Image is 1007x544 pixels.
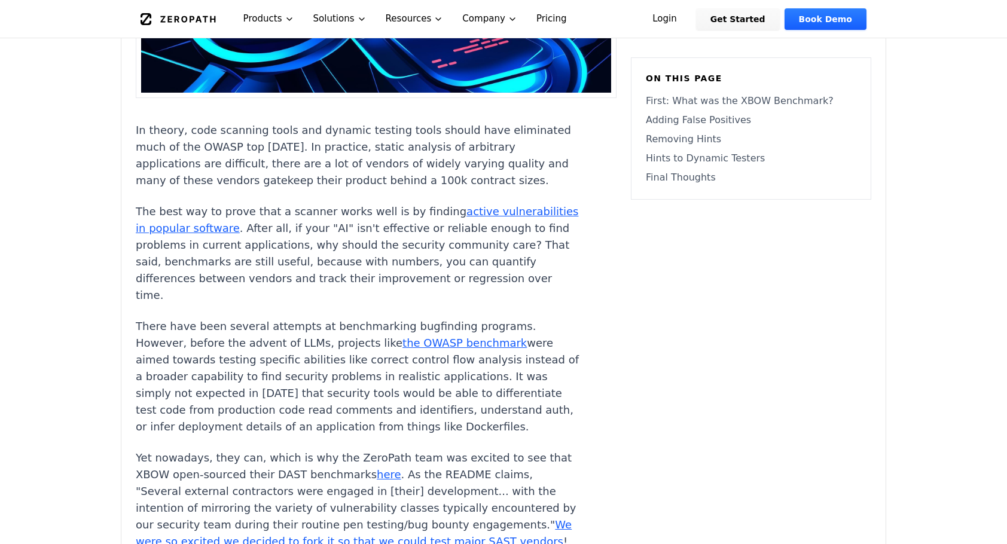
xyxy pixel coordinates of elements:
a: Get Started [696,8,780,30]
a: Book Demo [785,8,866,30]
a: Final Thoughts [646,170,856,185]
p: The best way to prove that a scanner works well is by finding . After all, if your "AI" isn't eff... [136,203,581,304]
h6: On this page [646,72,856,84]
a: the OWASP benchmark [402,337,527,349]
a: Adding False Positives [646,113,856,127]
p: There have been several attempts at benchmarking bugfinding programs. However, before the advent ... [136,318,581,435]
a: Login [638,8,691,30]
a: here [377,468,401,481]
a: Removing Hints [646,132,856,146]
a: First: What was the XBOW Benchmark? [646,94,856,108]
p: In theory, code scanning tools and dynamic testing tools should have eliminated much of the OWASP... [136,122,581,189]
a: active vulnerabilities in popular software [136,205,578,234]
a: Hints to Dynamic Testers [646,151,856,166]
